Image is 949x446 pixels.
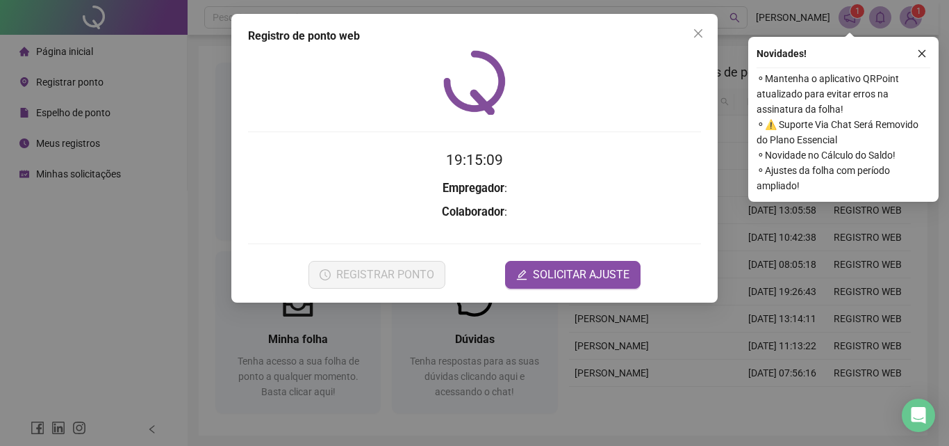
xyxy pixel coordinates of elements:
[757,163,930,193] span: ⚬ Ajustes da folha com período ampliado!
[248,180,701,198] h3: :
[516,269,527,280] span: edit
[687,22,709,45] button: Close
[446,152,503,168] time: 19:15:09
[757,71,930,117] span: ⚬ Mantenha o aplicativo QRPoint atualizado para evitar erros na assinatura da folha!
[505,261,641,289] button: editSOLICITAR AJUSTE
[533,266,629,283] span: SOLICITAR AJUSTE
[917,49,927,58] span: close
[248,203,701,221] h3: :
[902,399,935,432] div: Open Intercom Messenger
[308,261,445,289] button: REGISTRAR PONTO
[757,148,930,163] span: ⚬ Novidade no Cálculo do Saldo!
[443,50,506,115] img: QRPoint
[442,205,504,218] strong: Colaborador
[248,28,701,45] div: Registro de ponto web
[757,117,930,148] span: ⚬ ⚠️ Suporte Via Chat Será Removido do Plano Essencial
[757,46,807,61] span: Novidades !
[693,28,704,39] span: close
[443,182,504,195] strong: Empregador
